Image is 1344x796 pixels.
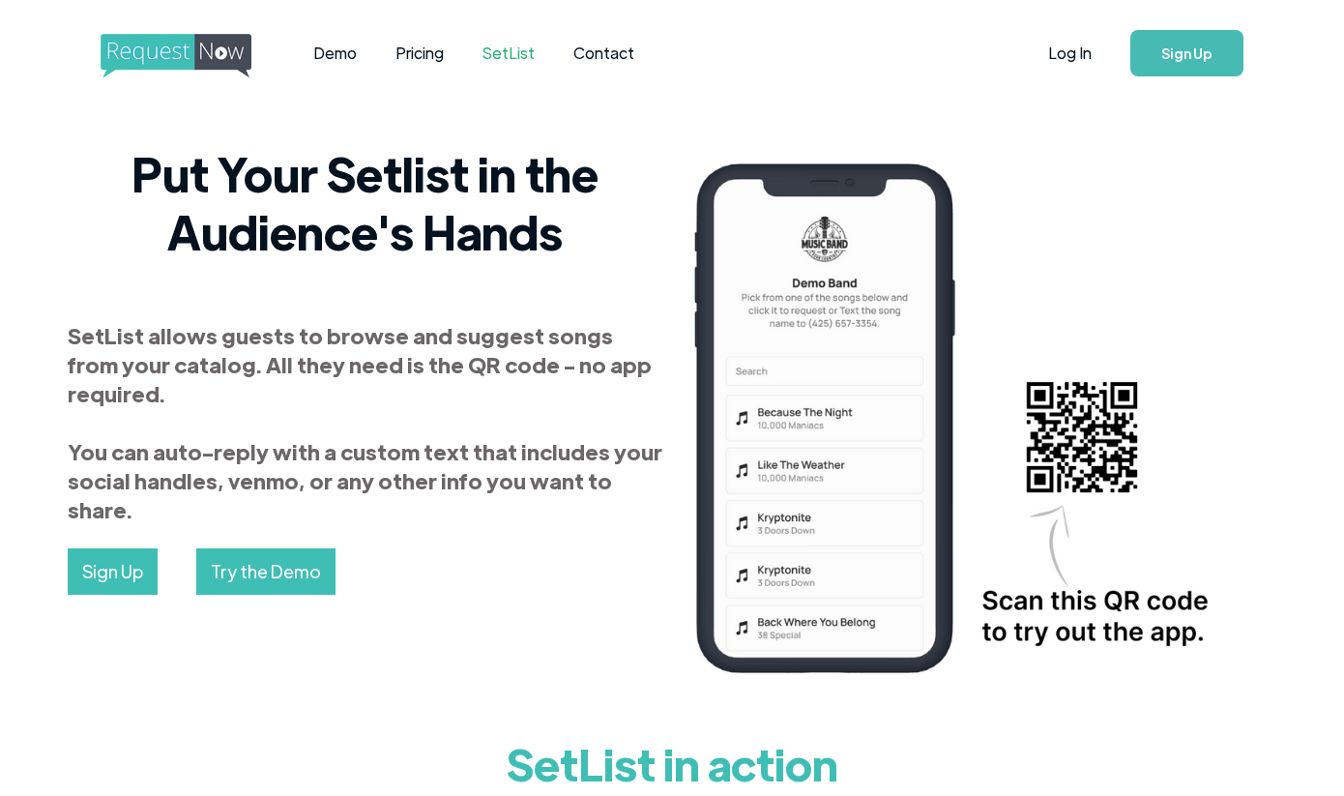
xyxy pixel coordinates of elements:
a: Sign Up [68,548,158,595]
a: home [101,34,246,73]
a: Pricing [376,23,463,83]
img: requestnow logo [101,34,287,78]
h2: Put Your Setlist in the Audience's Hands [68,144,662,260]
a: SetList [463,23,554,83]
a: Demo [294,23,376,83]
a: Contact [554,23,654,83]
a: Try the Demo [196,548,336,595]
strong: SetList allows guests to browse and suggest songs from your catalog. All they need is the QR code... [68,321,662,523]
a: Sign Up [1130,30,1243,76]
a: Log In [1029,19,1111,87]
